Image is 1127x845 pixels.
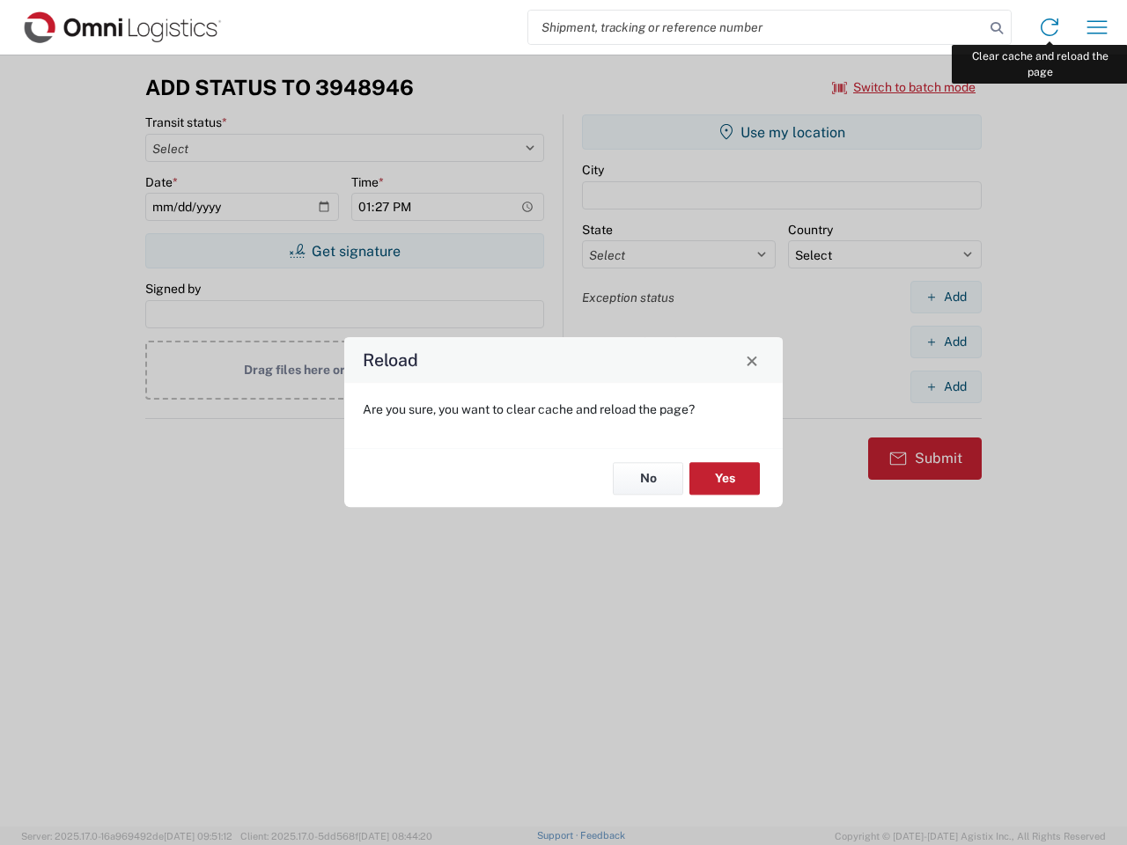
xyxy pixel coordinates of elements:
input: Shipment, tracking or reference number [528,11,984,44]
p: Are you sure, you want to clear cache and reload the page? [363,401,764,417]
button: Yes [689,462,760,495]
h4: Reload [363,348,418,373]
button: No [613,462,683,495]
button: Close [740,348,764,372]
